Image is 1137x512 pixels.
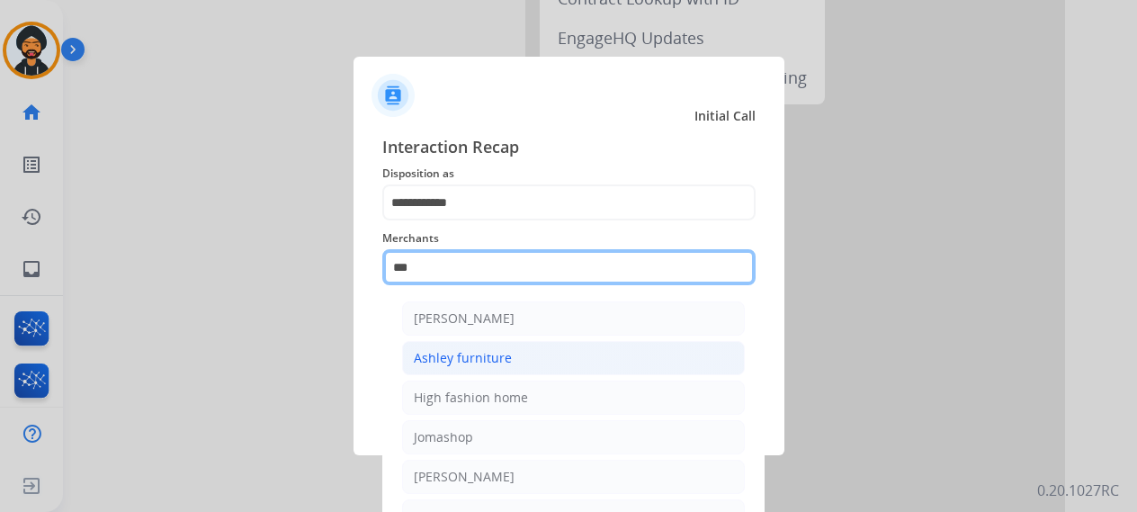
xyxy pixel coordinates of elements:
[372,74,415,117] img: contactIcon
[414,310,515,328] div: [PERSON_NAME]
[382,163,756,184] span: Disposition as
[414,428,473,446] div: Jomashop
[1037,480,1119,501] p: 0.20.1027RC
[382,228,756,249] span: Merchants
[414,389,528,407] div: High fashion home
[414,349,512,367] div: Ashley furniture
[414,468,515,486] div: [PERSON_NAME]
[382,134,756,163] span: Interaction Recap
[694,107,756,125] span: Initial Call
